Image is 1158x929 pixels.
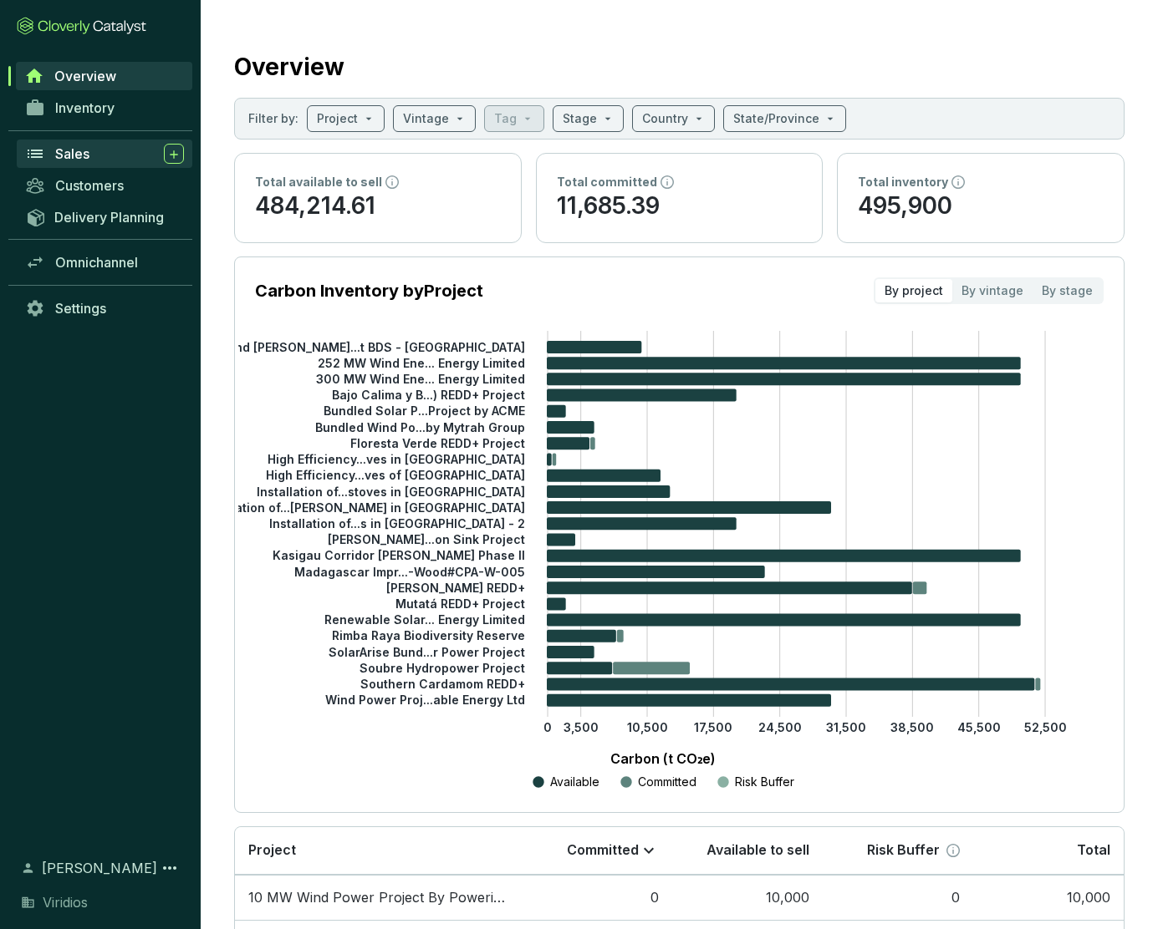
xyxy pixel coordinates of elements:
[54,68,116,84] span: Overview
[17,248,192,277] a: Omnichannel
[557,190,803,222] p: 11,685.39
[952,279,1033,302] div: By vintage
[638,774,696,790] p: Committed
[17,94,192,122] a: Inventory
[567,841,639,860] p: Committed
[874,277,1104,304] div: segmented control
[332,388,525,402] tspan: Bajo Calima y B...) REDD+ Project
[890,720,934,734] tspan: 38,500
[55,145,89,162] span: Sales
[17,140,192,168] a: Sales
[255,190,501,222] p: 484,214.61
[234,49,344,84] h2: Overview
[43,892,88,912] span: Viridios
[55,254,138,271] span: Omnichannel
[543,720,552,734] tspan: 0
[318,356,525,370] tspan: 252 MW Wind Ene... Energy Limited
[735,774,794,790] p: Risk Buffer
[973,827,1124,875] th: Total
[550,774,599,790] p: Available
[235,827,522,875] th: Project
[823,875,973,921] td: 0
[329,645,525,659] tspan: SolarArise Bund...r Power Project
[875,279,952,302] div: By project
[17,294,192,322] a: Settings
[1024,720,1067,734] tspan: 52,500
[55,300,106,317] span: Settings
[273,548,525,562] tspan: Kasigau Corridor [PERSON_NAME] Phase II
[54,209,164,226] span: Delivery Planning
[268,452,525,466] tspan: High Efficiency...ves in [GEOGRAPHIC_DATA]
[280,749,1045,769] p: Carbon (t CO₂e)
[672,827,823,875] th: Available to sell
[360,677,525,691] tspan: Southern Cardamom REDD+
[257,484,525,498] tspan: Installation of...stoves in [GEOGRAPHIC_DATA]
[627,720,668,734] tspan: 10,500
[17,171,192,200] a: Customers
[294,564,525,578] tspan: Madagascar Impr...-Wood#CPA-W-005
[235,875,522,921] td: 10 MW Wind Power Project By Powerica At BDS - Gujarat
[564,720,599,734] tspan: 3,500
[672,875,823,921] td: 10,000
[494,110,517,127] p: Tag
[1033,279,1102,302] div: By stage
[350,436,525,450] tspan: Floresta Verde REDD+ Project
[316,372,525,386] tspan: 300 MW Wind Ene... Energy Limited
[973,875,1124,921] td: 10,000
[179,339,525,353] tspan: 10 MW wind [PERSON_NAME]...t BDS - [GEOGRAPHIC_DATA]
[55,99,115,116] span: Inventory
[315,419,525,434] tspan: Bundled Wind Po...by Mytrah Group
[325,693,525,707] tspan: Wind Power Proj...able Energy Ltd
[269,516,525,530] tspan: Installation of...s in [GEOGRAPHIC_DATA] - 2
[16,62,192,90] a: Overview
[957,720,1001,734] tspan: 45,500
[17,203,192,231] a: Delivery Planning
[199,500,525,515] tspan: Installation of...[PERSON_NAME] in [GEOGRAPHIC_DATA]
[255,174,382,190] p: Total available to sell
[386,581,525,595] tspan: [PERSON_NAME] REDD+
[360,661,525,675] tspan: Soubre Hydropower Project
[55,177,124,194] span: Customers
[328,532,525,546] tspan: [PERSON_NAME]...on Sink Project
[42,858,157,878] span: [PERSON_NAME]
[858,174,948,190] p: Total inventory
[557,174,657,190] p: Total committed
[826,720,866,734] tspan: 31,500
[255,279,483,302] p: Carbon Inventory by Project
[332,628,525,642] tspan: Rimba Raya Biodiversity Reserve
[867,841,940,860] p: Risk Buffer
[324,404,525,418] tspan: Bundled Solar P...Project by ACME
[266,468,525,482] tspan: High Efficiency...ves of [GEOGRAPHIC_DATA]
[324,612,525,627] tspan: Renewable Solar... Energy Limited
[858,190,1104,222] p: 495,900
[522,875,672,921] td: 0
[248,110,298,127] p: Filter by:
[395,596,525,611] tspan: Mutatá REDD+ Project
[758,720,802,734] tspan: 24,500
[694,720,732,734] tspan: 17,500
